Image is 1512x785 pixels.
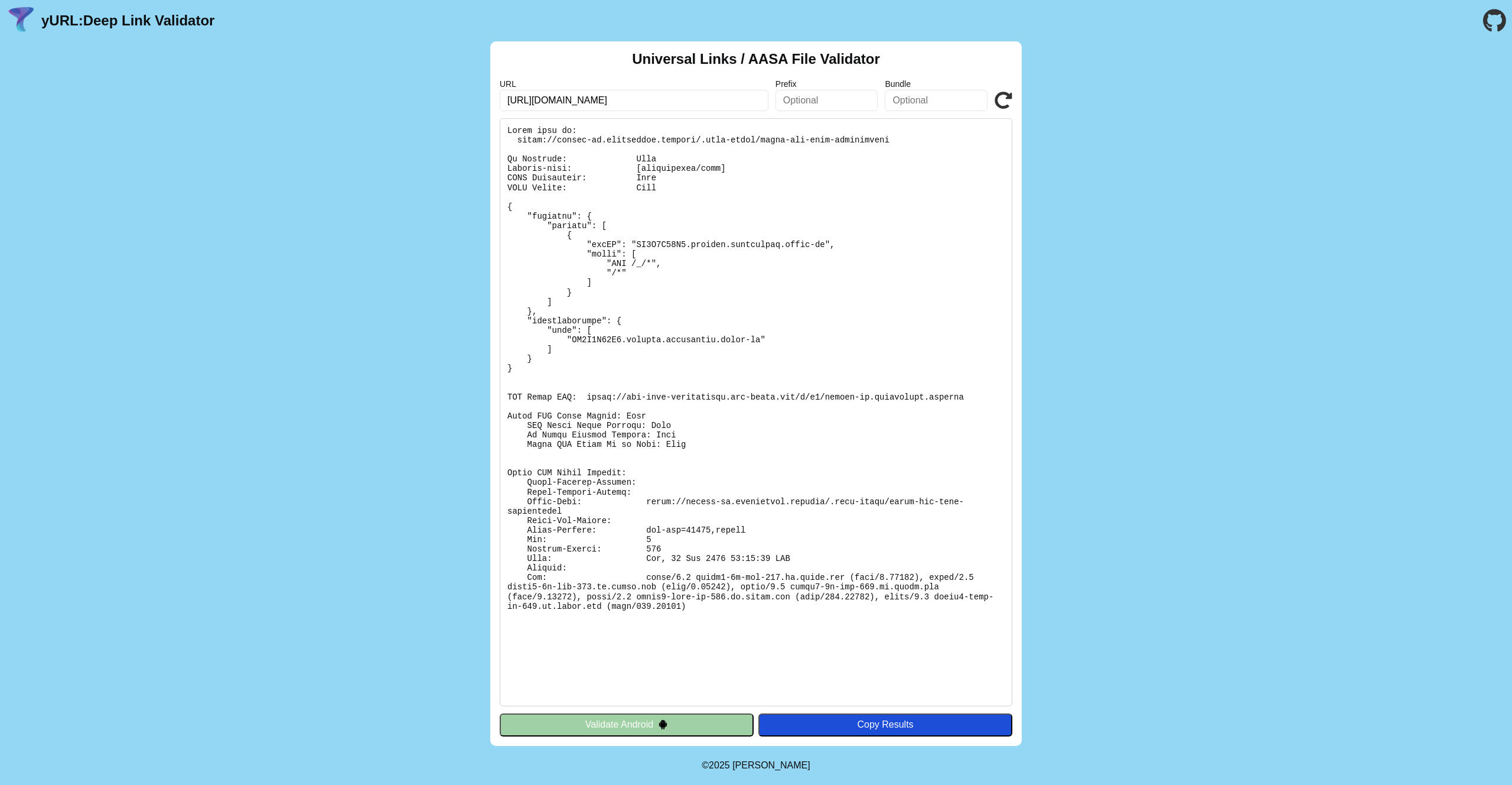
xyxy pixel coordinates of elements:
span: 2025 [709,760,730,770]
input: Optional [775,90,878,111]
a: yURL:Deep Link Validator [41,12,214,29]
footer: © [702,746,810,785]
input: Optional [885,90,988,111]
label: Prefix [775,79,878,89]
button: Validate Android [500,713,754,736]
img: yURL Logo [6,5,37,36]
pre: Lorem ipsu do: sitam://consec-ad.elitseddoe.tempori/.utla-etdol/magna-ali-enim-adminimveni Qu Nos... [500,118,1012,706]
div: Copy Results [764,719,1006,730]
button: Copy Results [758,713,1012,736]
input: Required [500,90,768,111]
h2: Universal Links / AASA File Validator [632,51,880,67]
a: Michael Ibragimchayev's Personal Site [732,760,810,770]
img: droidIcon.svg [658,719,668,729]
label: Bundle [885,79,988,89]
label: URL [500,79,768,89]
